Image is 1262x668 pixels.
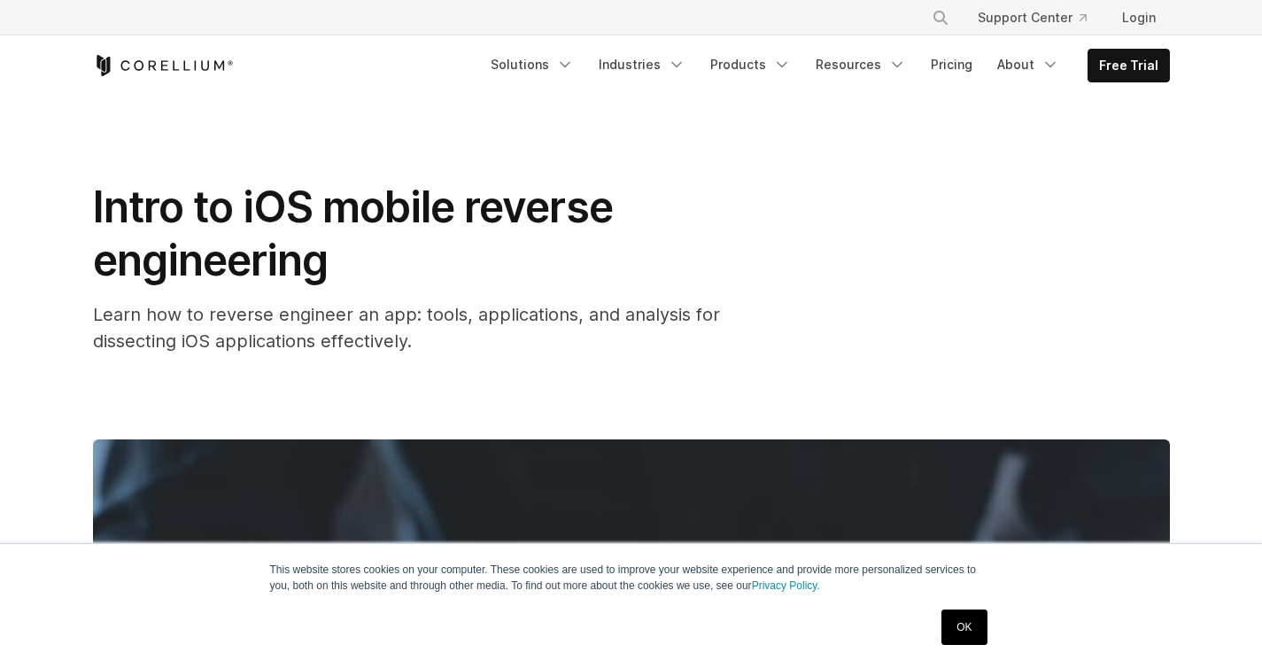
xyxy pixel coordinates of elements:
[752,579,820,592] a: Privacy Policy.
[588,49,696,81] a: Industries
[93,181,613,286] span: Intro to iOS mobile reverse engineering
[964,2,1101,34] a: Support Center
[480,49,1170,82] div: Navigation Menu
[920,49,983,81] a: Pricing
[480,49,585,81] a: Solutions
[925,2,956,34] button: Search
[1088,50,1169,82] a: Free Trial
[270,562,993,594] p: This website stores cookies on your computer. These cookies are used to improve your website expe...
[941,610,987,645] a: OK
[93,55,234,76] a: Corellium Home
[93,304,720,352] span: Learn how to reverse engineer an app: tools, applications, and analysis for dissecting iOS applic...
[910,2,1170,34] div: Navigation Menu
[987,49,1070,81] a: About
[700,49,801,81] a: Products
[1108,2,1170,34] a: Login
[805,49,917,81] a: Resources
